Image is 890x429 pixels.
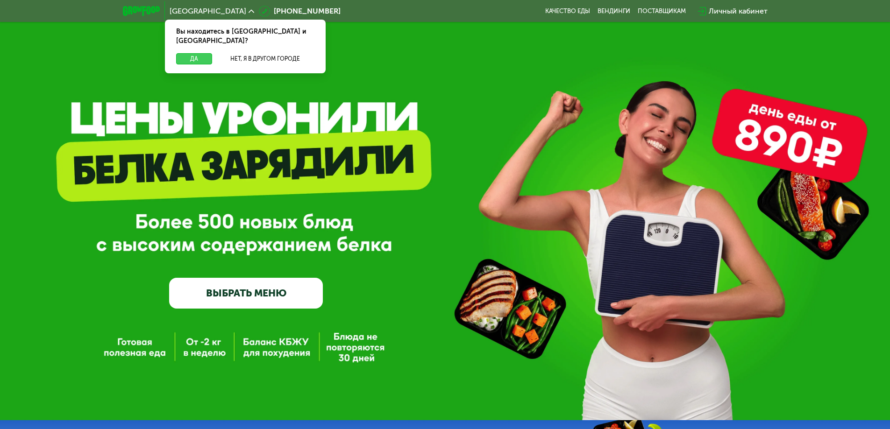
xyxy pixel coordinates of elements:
a: Вендинги [598,7,630,15]
div: Вы находитесь в [GEOGRAPHIC_DATA] и [GEOGRAPHIC_DATA]? [165,20,326,53]
a: [PHONE_NUMBER] [259,6,341,17]
div: поставщикам [638,7,686,15]
div: Личный кабинет [709,6,768,17]
a: ВЫБРАТЬ МЕНЮ [169,278,323,309]
button: Да [176,53,212,64]
button: Нет, я в другом городе [216,53,314,64]
span: [GEOGRAPHIC_DATA] [170,7,246,15]
a: Качество еды [545,7,590,15]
